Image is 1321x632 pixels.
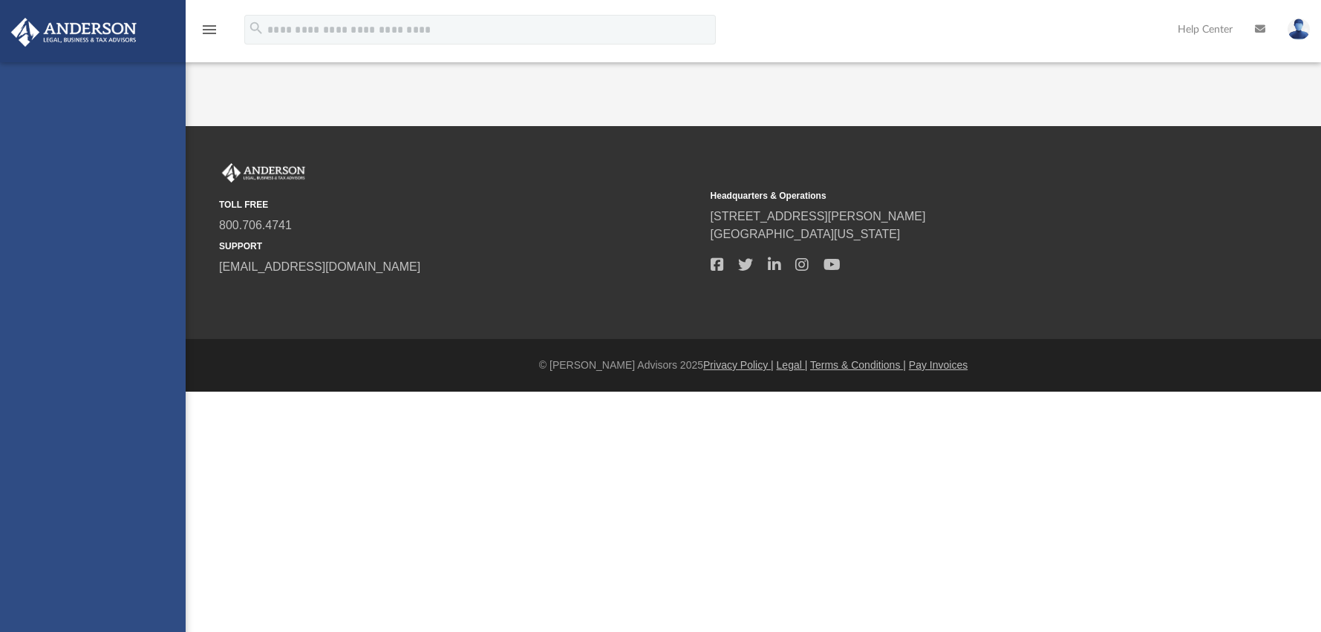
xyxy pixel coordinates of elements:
a: [STREET_ADDRESS][PERSON_NAME] [711,210,926,223]
a: Privacy Policy | [703,359,774,371]
img: Anderson Advisors Platinum Portal [7,18,141,47]
a: menu [200,28,218,39]
i: search [248,20,264,36]
img: Anderson Advisors Platinum Portal [219,163,308,182]
a: [EMAIL_ADDRESS][DOMAIN_NAME] [219,260,420,273]
small: Headquarters & Operations [711,189,1192,203]
a: Legal | [777,359,808,371]
a: Terms & Conditions | [810,359,906,371]
small: TOLL FREE [219,198,700,211]
small: SUPPORT [219,240,700,253]
a: 800.706.4741 [219,219,292,231]
i: menu [200,21,218,39]
a: Pay Invoices [909,359,968,371]
a: [GEOGRAPHIC_DATA][US_STATE] [711,228,901,240]
img: User Pic [1288,19,1310,40]
div: © [PERSON_NAME] Advisors 2025 [186,358,1321,373]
